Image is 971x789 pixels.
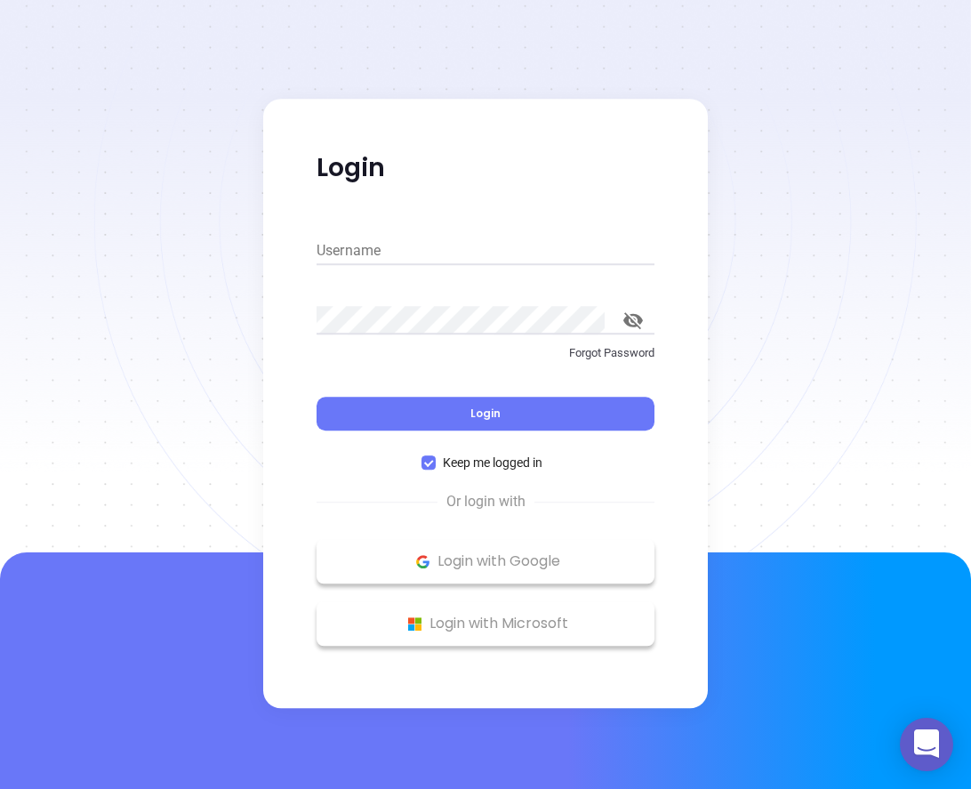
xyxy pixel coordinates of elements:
[612,299,654,342] button: toggle password visibility
[325,610,646,637] p: Login with Microsoft
[317,601,654,646] button: Microsoft Logo Login with Microsoft
[317,344,654,362] p: Forgot Password
[325,548,646,575] p: Login with Google
[317,397,654,431] button: Login
[317,344,654,376] a: Forgot Password
[437,491,534,512] span: Or login with
[317,152,654,184] p: Login
[404,613,426,635] img: Microsoft Logo
[412,551,434,573] img: Google Logo
[470,406,501,421] span: Login
[436,453,550,472] span: Keep me logged in
[317,539,654,584] button: Google Logo Login with Google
